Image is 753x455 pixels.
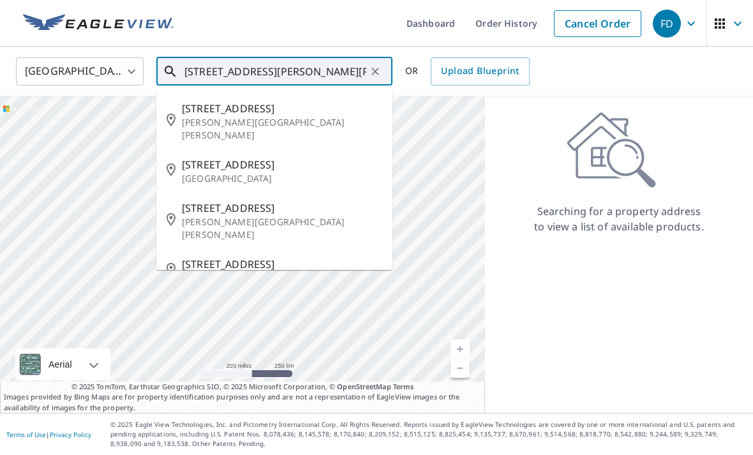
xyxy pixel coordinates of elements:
[71,382,414,392] span: © 2025 TomTom, Earthstar Geographics SIO, © 2025 Microsoft Corporation, ©
[441,63,519,79] span: Upload Blueprint
[184,54,366,89] input: Search by address or latitude-longitude
[182,200,382,216] span: [STREET_ADDRESS]
[45,348,76,380] div: Aerial
[110,420,747,449] p: © 2025 Eagle View Technologies, Inc. and Pictometry International Corp. All Rights Reserved. Repo...
[451,359,470,378] a: Current Level 5, Zoom Out
[337,382,391,391] a: OpenStreetMap
[405,57,530,86] div: OR
[554,10,641,37] a: Cancel Order
[182,157,382,172] span: [STREET_ADDRESS]
[393,382,414,391] a: Terms
[431,57,529,86] a: Upload Blueprint
[653,10,681,38] div: FD
[6,431,91,438] p: |
[182,116,382,142] p: [PERSON_NAME][GEOGRAPHIC_DATA][PERSON_NAME]
[451,339,470,359] a: Current Level 5, Zoom In
[182,101,382,116] span: [STREET_ADDRESS]
[533,204,705,234] p: Searching for a property address to view a list of available products.
[182,172,382,185] p: [GEOGRAPHIC_DATA]
[15,348,110,380] div: Aerial
[50,430,91,439] a: Privacy Policy
[16,54,144,89] div: [GEOGRAPHIC_DATA]
[366,63,384,80] button: Clear
[6,430,46,439] a: Terms of Use
[182,216,382,241] p: [PERSON_NAME][GEOGRAPHIC_DATA][PERSON_NAME]
[182,257,382,272] span: [STREET_ADDRESS]
[23,14,174,33] img: EV Logo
